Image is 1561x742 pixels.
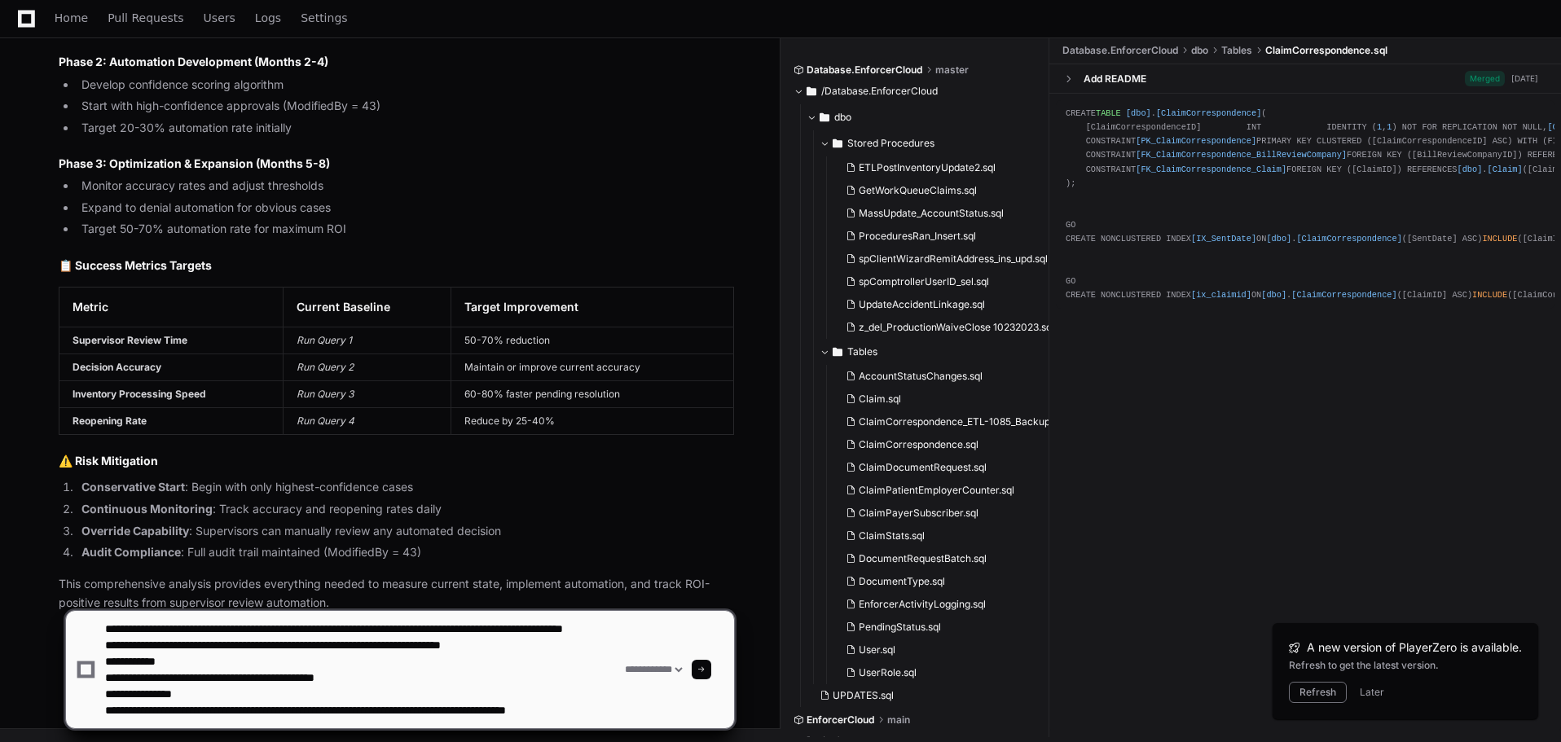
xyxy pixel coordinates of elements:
[451,407,733,434] td: Reduce by 25-40%
[81,545,181,559] strong: Audit Compliance
[55,13,88,23] span: Home
[1307,639,1522,656] span: A new version of PlayerZero is available.
[73,415,147,427] strong: Reopening Rate
[1136,164,1286,173] span: [FK_ClaimCorrespondence_Claim]
[73,334,187,346] strong: Supervisor Review Time
[297,415,354,427] em: Run Query 4
[59,575,734,612] p: This comprehensive analysis provides everything needed to measure current state, implement automa...
[859,484,1014,497] span: ClaimPatientEmployerCounter.sql
[1191,289,1251,299] span: [ix_claimid]
[77,199,734,217] li: Expand to denial automation for obvious cases
[1066,107,1545,302] div: CREATE . ( [ClaimCorrespondenceID] INT IDENTITY ( , ) NOT FOR REPLICATION NOT NULL, INT NOT NULL,...
[839,179,1054,202] button: GetWorkQueueClaims.sql
[1136,150,1347,160] span: [FK_ClaimCorrespondence_BillReviewCompany]
[1265,44,1387,57] span: ClaimCorrespondence.sql
[77,478,734,497] li: : Begin with only highest-confidence cases
[1126,108,1151,118] span: [dbo]
[820,108,829,127] svg: Directory
[839,225,1054,248] button: ProceduresRan_Insert.sql
[839,270,1054,293] button: spComptrollerUserID_sel.sql
[859,507,978,520] span: ClaimPayerSubscriber.sql
[297,334,352,346] em: Run Query 1
[1191,234,1256,244] span: [IX_SentDate]
[73,361,161,373] strong: Decision Accuracy
[1191,44,1208,57] span: dbo
[451,353,733,380] td: Maintain or improve current accuracy
[1482,234,1517,244] span: INCLUDE
[821,85,938,98] span: /Database.EnforcerCloud
[859,552,987,565] span: DocumentRequestBatch.sql
[73,388,206,400] strong: Inventory Processing Speed
[935,64,969,77] span: master
[859,184,977,197] span: GetWorkQueueClaims.sql
[1261,289,1286,299] span: [dbo]
[820,130,1063,156] button: Stored Procedures
[820,339,1063,365] button: Tables
[59,453,734,469] h2: ⚠️ Risk Mitigation
[255,13,281,23] span: Logs
[81,480,185,494] strong: Conservative Start
[1472,289,1507,299] span: INCLUDE
[839,547,1066,570] button: DocumentRequestBatch.sql
[839,156,1054,179] button: ETLPostInventoryUpdate2.sql
[1458,164,1483,173] span: [dbo]
[77,543,734,562] li: : Full audit trail maintained (ModifiedBy = 43)
[1488,164,1523,173] span: [Claim]
[839,456,1066,479] button: ClaimDocumentRequest.sql
[839,248,1054,270] button: spClientWizardRemitAddress_ins_upd.sql
[204,13,235,23] span: Users
[108,13,183,23] span: Pull Requests
[77,220,734,239] li: Target 50-70% automation rate for maximum ROI
[859,252,1048,266] span: spClientWizardRemitAddress_ins_upd.sql
[1096,108,1121,118] span: TABLE
[1291,289,1396,299] span: [ClaimCorrespondence]
[1465,71,1505,86] span: Merged
[1062,44,1178,57] span: Database.EnforcerCloud
[81,524,189,538] strong: Override Capability
[59,287,284,327] th: Metric
[839,316,1054,339] button: z_del_ProductionWaiveClose 10232023.sql
[833,134,842,153] svg: Directory
[59,156,734,172] h3: Phase 3: Optimization & Expansion (Months 5-8)
[859,230,976,243] span: ProceduresRan_Insert.sql
[1360,686,1384,699] button: Later
[297,388,354,400] em: Run Query 3
[807,104,1050,130] button: dbo
[451,380,733,407] td: 60-80% faster pending resolution
[834,111,851,124] span: dbo
[1221,44,1252,57] span: Tables
[1084,72,1146,85] div: Add README
[847,345,877,358] span: Tables
[859,275,989,288] span: spComptrollerUserID_sel.sql
[839,525,1066,547] button: ClaimStats.sql
[297,361,354,373] em: Run Query 2
[839,411,1066,433] button: ClaimCorrespondence_ETL-1085_Backup.sql
[59,54,734,70] h3: Phase 2: Automation Development (Months 2-4)
[859,161,996,174] span: ETLPostInventoryUpdate2.sql
[859,575,945,588] span: DocumentType.sql
[59,257,734,274] h2: 📋 Success Metrics Targets
[839,365,1066,388] button: AccountStatusChanges.sql
[859,393,901,406] span: Claim.sql
[1156,108,1261,118] span: [ClaimCorrespondence]
[283,287,451,327] th: Current Baseline
[859,207,1004,220] span: MassUpdate_AccountStatus.sql
[859,461,987,474] span: ClaimDocumentRequest.sql
[807,64,922,77] span: Database.EnforcerCloud
[1289,659,1522,672] div: Refresh to get the latest version.
[859,370,983,383] span: AccountStatusChanges.sql
[807,81,816,101] svg: Directory
[839,433,1066,456] button: ClaimCorrespondence.sql
[839,479,1066,502] button: ClaimPatientEmployerCounter.sql
[451,287,733,327] th: Target Improvement
[847,137,934,150] span: Stored Procedures
[301,13,347,23] span: Settings
[839,502,1066,525] button: ClaimPayerSubscriber.sql
[1266,234,1291,244] span: [dbo]
[1511,72,1538,85] div: [DATE]
[839,570,1066,593] button: DocumentType.sql
[839,388,1066,411] button: Claim.sql
[859,438,978,451] span: ClaimCorrespondence.sql
[77,177,734,195] li: Monitor accuracy rates and adjust thresholds
[81,502,213,516] strong: Continuous Monitoring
